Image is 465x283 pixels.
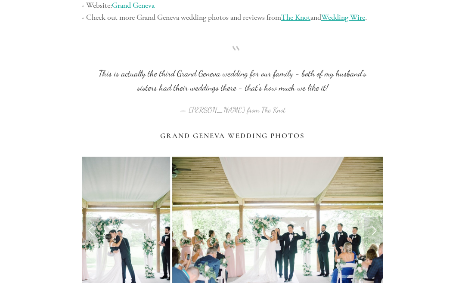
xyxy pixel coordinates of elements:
[82,217,101,243] a: Previous Slide
[96,52,369,67] span: “
[96,95,369,117] figcaption: — [PERSON_NAME] from The Knot
[82,132,383,140] h3: Grand Geneva Wedding Photos
[321,12,365,22] a: Wedding Wire
[281,12,310,22] a: The Knot
[364,217,383,243] a: Next Slide
[112,0,155,10] a: Grand Geneva
[96,52,369,95] blockquote: This is actually the third Grand Geneva wedding for our family - both of my husband’s sisters had...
